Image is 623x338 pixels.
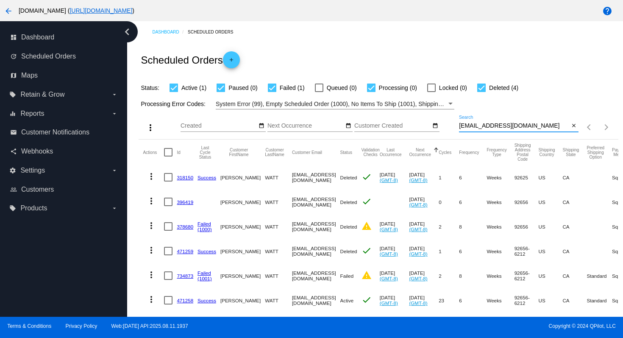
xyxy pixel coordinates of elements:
[265,148,284,157] button: Change sorting for CustomerLastName
[19,7,134,14] span: [DOMAIN_NAME] ( )
[563,288,587,313] mat-cell: CA
[380,276,398,281] a: (GMT-8)
[267,123,344,129] input: Next Occurrence
[197,298,216,303] a: Success
[362,172,372,182] mat-icon: check
[539,263,563,288] mat-cell: US
[581,316,598,333] button: Previous page
[439,214,459,239] mat-cell: 2
[181,83,206,93] span: Active (1)
[177,249,193,254] a: 471259
[459,123,570,129] input: Search
[220,214,265,239] mat-cell: [PERSON_NAME]
[197,226,212,232] a: (1000)
[563,239,587,263] mat-cell: CA
[259,123,264,129] mat-icon: date_range
[409,165,439,190] mat-cell: [DATE]
[409,190,439,214] mat-cell: [DATE]
[146,221,156,231] mat-icon: more_vert
[292,165,340,190] mat-cell: [EMAIL_ADDRESS][DOMAIN_NAME]
[21,34,54,41] span: Dashboard
[228,83,257,93] span: Paused (0)
[20,91,64,98] span: Retain & Grow
[439,288,459,313] mat-cell: 23
[10,69,118,82] a: map Maps
[602,6,612,16] mat-icon: help
[21,53,76,60] span: Scheduled Orders
[10,148,17,155] i: share
[563,190,587,214] mat-cell: CA
[345,123,351,129] mat-icon: date_range
[581,119,598,136] button: Previous page
[10,126,118,139] a: email Customer Notifications
[439,190,459,214] mat-cell: 0
[380,288,409,313] mat-cell: [DATE]
[487,214,514,239] mat-cell: Weeks
[515,165,539,190] mat-cell: 92625
[459,150,479,155] button: Change sorting for Frequency
[292,263,340,288] mat-cell: [EMAIL_ADDRESS][DOMAIN_NAME]
[265,263,292,288] mat-cell: WATT
[563,165,587,190] mat-cell: CA
[21,186,54,193] span: Customers
[10,129,17,136] i: email
[292,190,340,214] mat-cell: [EMAIL_ADDRESS][DOMAIN_NAME]
[362,270,372,280] mat-icon: warning
[515,239,539,263] mat-cell: 92656-6212
[292,239,340,263] mat-cell: [EMAIL_ADDRESS][DOMAIN_NAME]
[409,263,439,288] mat-cell: [DATE]
[439,150,451,155] button: Change sorting for Cycles
[265,239,292,263] mat-cell: WATT
[432,123,438,129] mat-icon: date_range
[459,239,487,263] mat-cell: 6
[409,226,427,232] a: (GMT-8)
[340,249,357,254] span: Deleted
[459,190,487,214] mat-cell: 6
[141,51,239,68] h2: Scheduled Orders
[563,214,587,239] mat-cell: CA
[379,83,417,93] span: Processing (0)
[141,101,206,107] span: Processing Error Codes:
[340,224,357,229] span: Deleted
[598,119,615,136] button: Next page
[409,214,439,239] mat-cell: [DATE]
[587,288,612,313] mat-cell: Standard
[362,246,372,256] mat-icon: check
[10,145,118,158] a: share Webhooks
[226,57,236,67] mat-icon: add
[177,175,193,180] a: 318150
[380,177,398,183] a: (GMT-8)
[487,263,514,288] mat-cell: Weeks
[539,190,563,214] mat-cell: US
[111,323,188,329] a: Web:[DATE] API:2025.08.11.1937
[220,263,265,288] mat-cell: [PERSON_NAME]
[177,199,193,205] a: 396419
[539,214,563,239] mat-cell: US
[3,6,14,16] mat-icon: arrow_back
[587,263,612,288] mat-cell: Standard
[220,288,265,313] mat-cell: [PERSON_NAME]
[409,288,439,313] mat-cell: [DATE]
[487,239,514,263] mat-cell: Weeks
[7,323,51,329] a: Terms & Conditions
[145,123,156,133] mat-icon: more_vert
[409,251,427,257] a: (GMT-8)
[10,31,118,44] a: dashboard Dashboard
[380,148,402,157] button: Change sorting for LastOccurrenceUtc
[220,148,257,157] button: Change sorting for CustomerFirstName
[292,214,340,239] mat-cell: [EMAIL_ADDRESS][DOMAIN_NAME]
[570,122,578,131] button: Clear
[409,148,431,157] button: Change sorting for NextOccurrenceUtc
[563,148,579,157] button: Change sorting for ShippingState
[380,239,409,263] mat-cell: [DATE]
[188,25,241,39] a: Scheduled Orders
[340,199,357,205] span: Deleted
[177,273,193,279] a: 734873
[216,99,454,109] mat-select: Filter by Processing Error Codes
[598,316,615,333] button: Next page
[459,263,487,288] mat-cell: 8
[197,249,216,254] a: Success
[146,196,156,206] mat-icon: more_vert
[220,239,265,263] mat-cell: [PERSON_NAME]
[380,263,409,288] mat-cell: [DATE]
